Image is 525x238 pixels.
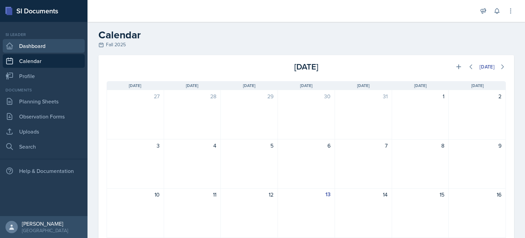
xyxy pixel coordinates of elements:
button: [DATE] [475,61,499,73]
div: 6 [282,141,331,150]
a: Dashboard [3,39,85,53]
a: Uploads [3,125,85,138]
div: Documents [3,87,85,93]
span: [DATE] [300,83,312,89]
div: 1 [396,92,445,100]
div: [DATE] [240,61,373,73]
span: [DATE] [357,83,369,89]
div: [DATE] [480,64,495,70]
a: Observation Forms [3,110,85,123]
div: Fall 2025 [98,41,514,48]
div: 30 [282,92,331,100]
div: 29 [225,92,273,100]
div: 12 [225,190,273,199]
a: Search [3,140,85,153]
div: Help & Documentation [3,164,85,178]
span: [DATE] [414,83,427,89]
div: 5 [225,141,273,150]
div: 31 [339,92,388,100]
div: 8 [396,141,445,150]
div: 9 [453,141,501,150]
span: [DATE] [243,83,255,89]
div: 3 [111,141,160,150]
div: [PERSON_NAME] [22,220,68,227]
div: 4 [168,141,217,150]
div: 15 [396,190,445,199]
a: Calendar [3,54,85,68]
span: [DATE] [471,83,484,89]
h2: Calendar [98,29,514,41]
div: 28 [168,92,217,100]
div: [GEOGRAPHIC_DATA] [22,227,68,234]
div: 7 [339,141,388,150]
span: [DATE] [186,83,198,89]
div: 2 [453,92,501,100]
a: Planning Sheets [3,95,85,108]
div: 13 [282,190,331,199]
div: Si leader [3,32,85,38]
div: 11 [168,190,217,199]
div: 14 [339,190,388,199]
div: 16 [453,190,501,199]
a: Profile [3,69,85,83]
div: 27 [111,92,160,100]
div: 10 [111,190,160,199]
span: [DATE] [129,83,141,89]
